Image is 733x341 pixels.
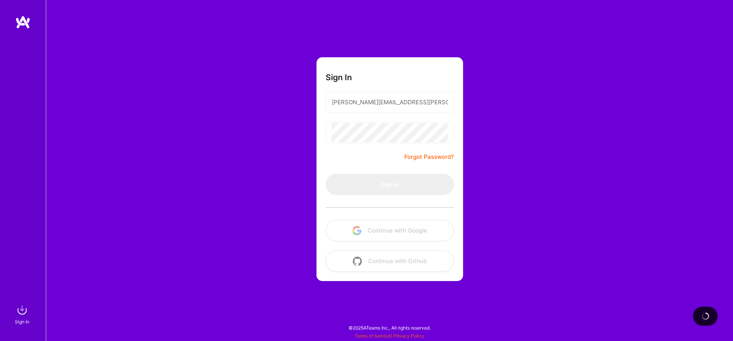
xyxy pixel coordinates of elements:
img: loading [700,311,711,322]
img: icon [352,226,362,235]
div: Sign In [15,318,29,326]
a: sign inSign In [16,302,30,326]
button: Continue with Google [326,220,454,241]
button: Sign In [326,174,454,195]
h3: Sign In [326,73,352,82]
img: icon [353,257,362,266]
img: sign in [15,302,30,318]
span: | [355,333,424,339]
div: © 2025 ATeams Inc., All rights reserved. [46,318,733,337]
a: Terms of Service [355,333,391,339]
img: logo [15,15,31,29]
input: Email... [332,92,448,112]
button: Continue with Github [326,250,454,272]
a: Forgot Password? [404,152,454,162]
a: Privacy Policy [393,333,424,339]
